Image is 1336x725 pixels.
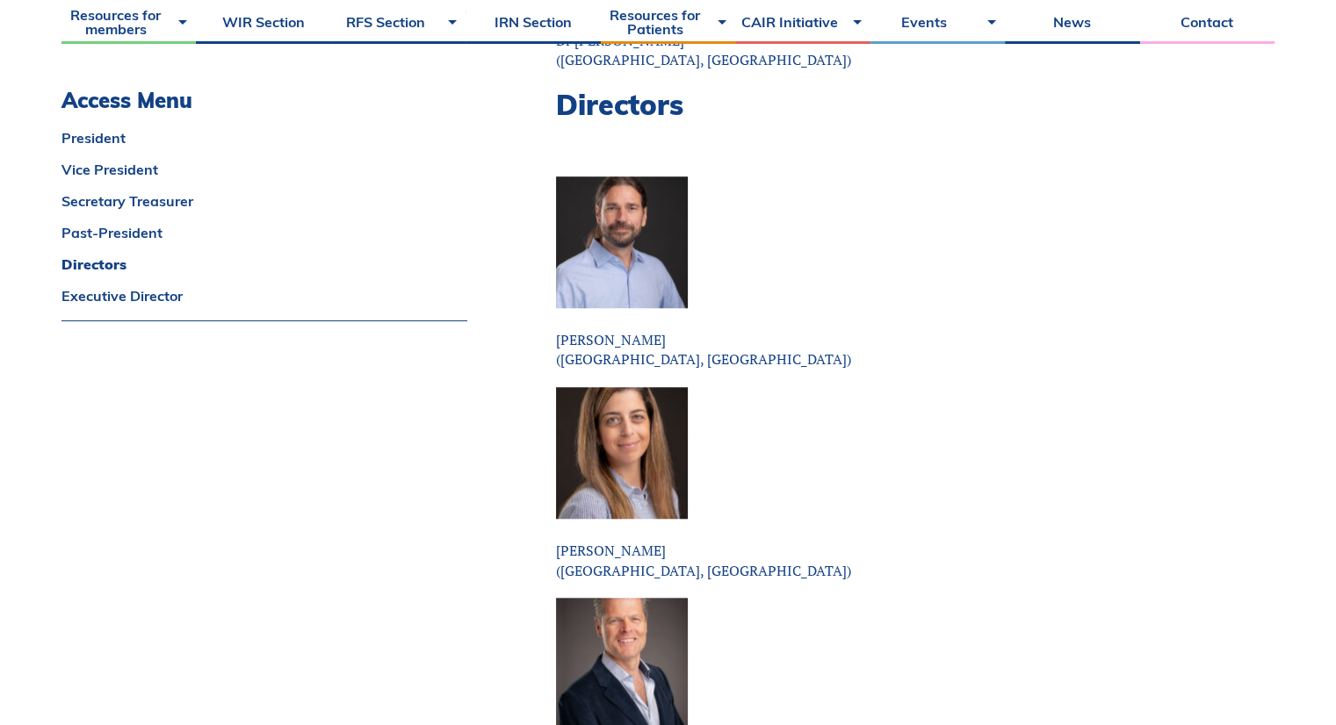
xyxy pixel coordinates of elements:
[556,541,1143,580] p: [PERSON_NAME] ([GEOGRAPHIC_DATA], [GEOGRAPHIC_DATA])
[556,330,1143,370] p: [PERSON_NAME] ([GEOGRAPHIC_DATA], [GEOGRAPHIC_DATA])
[61,289,467,303] a: Executive Director
[61,88,467,113] h3: Access Menu
[61,226,467,240] a: Past-President
[556,88,1143,121] h2: Directors
[61,131,467,145] a: President
[61,162,467,176] a: Vice President
[61,194,467,208] a: Secretary Treasurer
[61,257,467,271] a: Directors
